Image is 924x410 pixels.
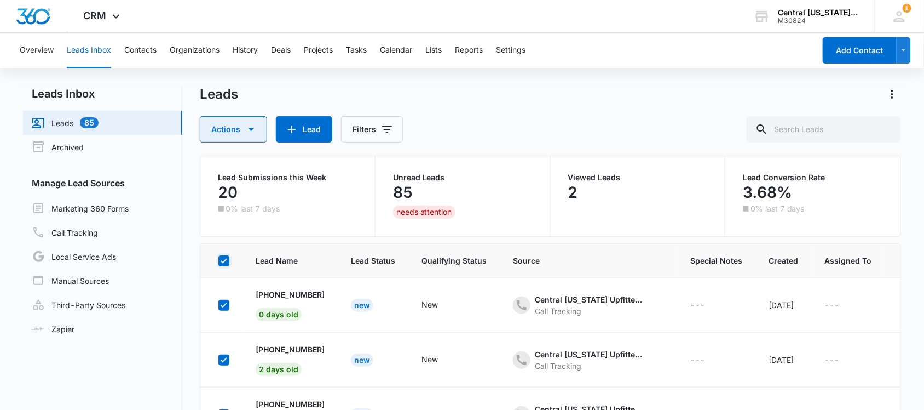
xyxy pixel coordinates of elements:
p: [PHONE_NUMBER] [256,289,325,300]
a: New [351,300,373,310]
button: Actions [883,86,901,103]
button: Projects [304,33,333,68]
div: - - Select to Edit Field [690,299,725,312]
p: Unread Leads [393,174,533,181]
div: New [421,354,438,365]
div: - - Select to Edit Field [690,354,725,367]
div: - - Select to Edit Field [513,349,664,372]
div: New [421,299,438,310]
div: New [351,354,373,367]
span: Qualifying Status [421,255,487,266]
button: Organizations [170,33,220,68]
a: [PHONE_NUMBER]0 days old [256,289,325,319]
div: needs attention [393,206,455,219]
a: New [351,355,373,365]
div: account id [778,17,858,25]
button: Lead [276,116,332,143]
a: Zapier [32,323,74,335]
span: CRM [84,10,107,21]
a: Marketing 360 Forms [32,202,129,215]
p: [PHONE_NUMBER] [256,398,325,410]
p: Lead Submissions this Week [218,174,357,181]
button: Filters [341,116,403,143]
button: Lists [425,33,442,68]
span: Lead Status [351,255,395,266]
span: Special Notes [690,255,742,266]
span: Assigned To [824,255,871,266]
button: Tasks [346,33,367,68]
h1: Leads [200,86,238,102]
div: --- [824,299,839,312]
div: - - Select to Edit Field [513,294,664,317]
div: Call Tracking [535,305,644,317]
a: Call Tracking [32,226,98,239]
h3: Manage Lead Sources [23,176,182,190]
div: notifications count [903,4,911,13]
span: 1 [903,4,911,13]
p: 3.68% [743,184,792,201]
p: 85 [393,184,413,201]
a: Leads85 [32,116,99,129]
button: Actions [200,116,267,143]
span: 0 days old [256,308,302,321]
p: 0% last 7 days [750,205,805,213]
a: [PHONE_NUMBER]2 days old [256,344,325,374]
p: 20 [218,184,238,201]
span: 2 days old [256,363,302,376]
div: - - Select to Edit Field [824,299,859,312]
div: [DATE] [769,299,798,311]
div: - - Select to Edit Field [421,299,458,312]
button: Settings [496,33,525,68]
a: Archived [32,140,84,153]
a: Third-Party Sources [32,298,125,311]
button: Add Contact [823,37,897,64]
p: [PHONE_NUMBER] [256,344,325,355]
div: - - Select to Edit Field [824,354,859,367]
span: Created [769,255,798,266]
button: Leads Inbox [67,33,111,68]
div: New [351,299,373,312]
button: Overview [20,33,54,68]
p: Lead Conversion Rate [743,174,883,181]
div: [DATE] [769,354,798,366]
h2: Leads Inbox [23,86,182,102]
div: --- [824,354,839,367]
div: Central [US_STATE] Upfitters - Content [535,294,644,305]
span: Lead Name [256,255,325,266]
div: Central [US_STATE] Upfitters - Content [535,349,644,360]
button: Contacts [124,33,157,68]
p: 0% last 7 days [226,205,280,213]
div: --- [690,299,705,312]
div: - - Select to Edit Field [421,354,458,367]
div: account name [778,8,858,17]
input: Search Leads [747,116,901,143]
button: History [233,33,258,68]
button: Calendar [380,33,412,68]
a: Manual Sources [32,274,109,287]
p: Viewed Leads [568,174,708,181]
span: Source [513,255,664,266]
div: Call Tracking [535,360,644,372]
p: 2 [568,184,578,201]
a: Local Service Ads [32,250,116,263]
button: Deals [271,33,291,68]
div: --- [690,354,705,367]
button: Reports [455,33,483,68]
